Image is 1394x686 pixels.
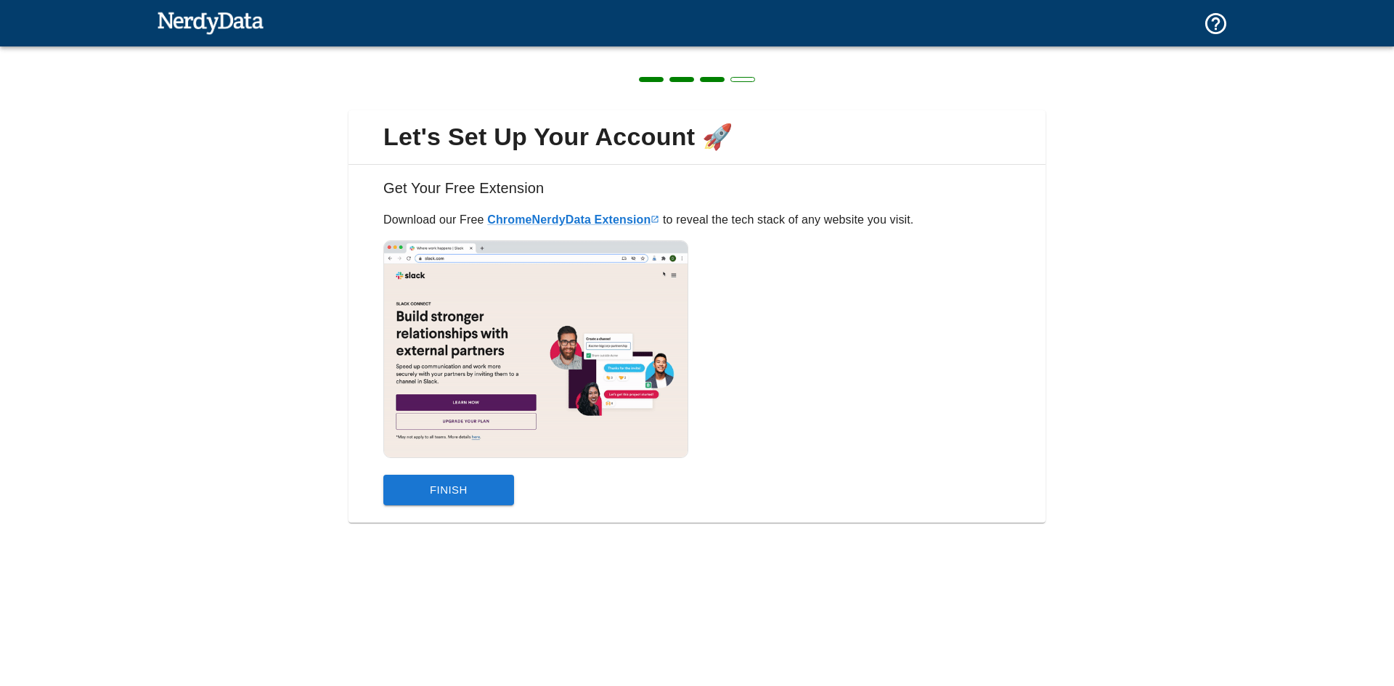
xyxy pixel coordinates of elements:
[1321,583,1377,638] iframe: Drift Widget Chat Controller
[1194,2,1237,45] button: Support and Documentation
[383,475,514,505] button: Finish
[487,213,659,226] a: ChromeNerdyData Extension
[157,8,264,37] img: NerdyData.com
[383,211,1011,229] p: Download our Free to reveal the tech stack of any website you visit.
[360,122,1034,152] span: Let's Set Up Your Account 🚀
[360,176,1034,211] h6: Get Your Free Extension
